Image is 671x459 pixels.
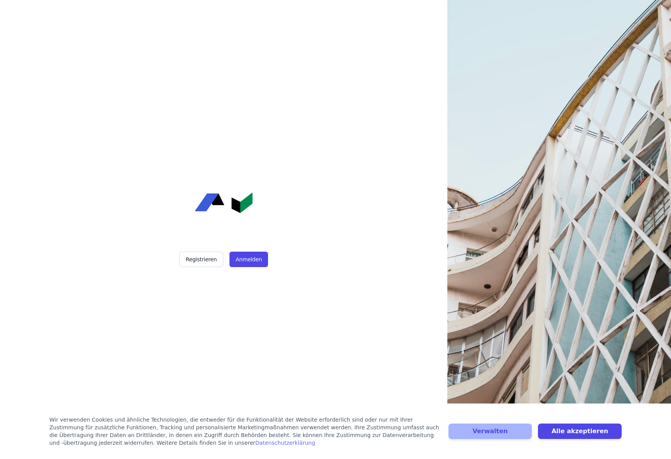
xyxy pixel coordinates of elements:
[195,192,253,213] img: Concular
[179,252,223,267] button: Registrieren
[448,424,532,439] button: Verwalten
[255,440,315,446] a: Datenschutzerklärung
[49,416,439,447] div: Wir verwenden Cookies und ähnliche Technologien, die entweder für die Funktionalität der Website ...
[229,252,268,267] button: Anmelden
[538,424,622,439] button: Alle akzeptieren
